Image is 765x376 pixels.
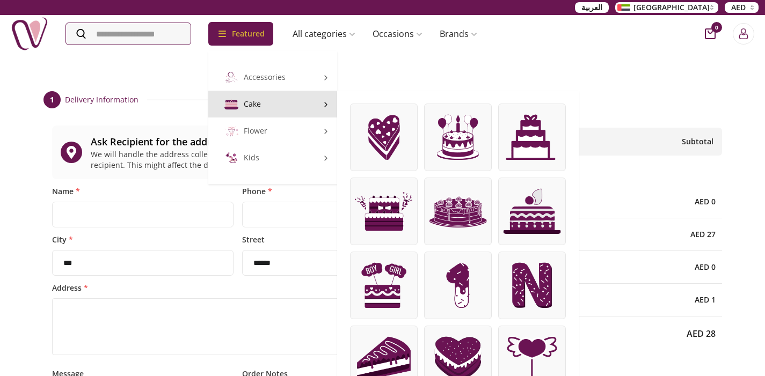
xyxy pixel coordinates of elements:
[43,91,61,108] div: 1
[223,96,239,112] img: Cake
[633,2,710,13] span: [GEOGRAPHIC_DATA]
[52,236,234,244] label: City
[425,252,491,319] img: Numbers
[462,251,722,284] div: Service Fees
[581,2,602,13] span: العربية
[731,2,746,13] span: AED
[695,262,716,272] span: AED 0
[682,136,713,147] span: Subtotal
[223,123,239,139] img: Flower
[462,156,722,186] p: Your cart is empty.
[431,23,486,45] a: Brands
[43,91,139,108] button: 1Delivery Information
[425,178,491,245] img: Family
[65,94,139,105] span: Delivery Information
[364,23,431,45] a: Occasions
[351,104,417,171] img: For love
[462,218,722,251] div: Shipping
[687,327,716,340] span: AED 28
[462,284,722,316] div: VAT
[208,22,273,46] div: Featured
[52,188,234,195] label: Name
[425,104,491,171] img: HBD
[711,22,722,33] span: 0
[690,229,716,240] span: AED 27
[695,294,716,305] span: AED 1
[615,2,718,13] button: [GEOGRAPHIC_DATA]
[351,178,417,245] img: For Anniversary
[725,2,759,13] button: AED
[462,186,722,218] div: Subtotal
[91,134,383,149] div: Ask Recipient for the address
[242,236,424,244] label: Street
[242,188,424,195] label: Phone
[499,252,565,319] img: Alphabet
[705,28,716,39] button: cart-button
[462,91,722,108] h2: Your Order
[351,252,417,319] img: Newborn
[733,23,754,45] button: Login
[499,104,565,171] img: Event
[208,117,337,144] a: FlowerFlower
[462,316,722,340] div: Total
[223,69,239,85] img: Accessories
[284,23,364,45] a: All categories
[66,23,191,45] input: Search
[208,91,337,117] a: CakeCake
[695,196,716,207] span: AED 0
[223,150,239,166] img: Kids
[617,4,630,11] img: Arabic_dztd3n.png
[208,64,337,91] a: AccessoriesAccessories
[208,144,337,171] a: KidsKids
[52,284,424,292] label: Address
[11,15,48,53] img: Nigwa-uae-gifts
[499,178,565,245] img: On mood
[91,149,266,171] div: We will handle the address collection from the recipient. This might affect the delivery time.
